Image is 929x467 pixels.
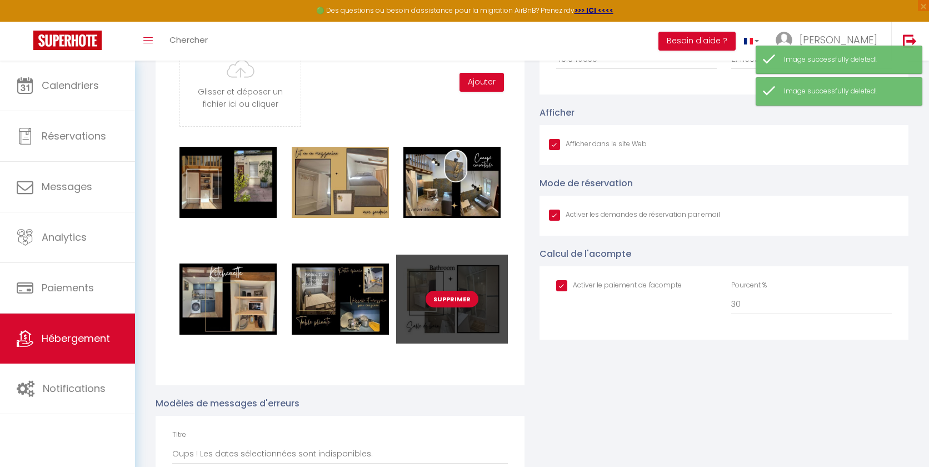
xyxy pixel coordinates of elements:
button: Besoin d'aide ? [658,32,736,51]
span: Paiements [42,281,94,295]
div: Image successfully deleted! [784,86,911,97]
div: Image successfully deleted! [784,54,911,65]
span: [PERSON_NAME] [800,33,877,47]
span: Notifications [43,381,106,395]
img: logout [903,34,917,48]
span: Réservations [42,129,106,143]
label: Mode de réservation [540,176,633,190]
span: Calendriers [42,78,99,92]
span: Hébergement [42,331,110,345]
span: Chercher [169,34,208,46]
label: Afficher [540,106,575,120]
span: Analytics [42,230,87,244]
a: >>> ICI <<<< [575,6,613,15]
label: Titre [172,430,186,440]
a: Chercher [161,22,216,61]
img: Super Booking [33,31,102,50]
button: Ajouter [459,73,504,92]
label: Calcul de l'acompte [540,247,631,261]
a: ... [PERSON_NAME] [767,22,891,61]
img: ... [776,32,792,48]
span: Messages [42,180,92,193]
label: Modèles de messages d'erreurs [156,396,299,410]
label: Pourcent % [731,280,767,291]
